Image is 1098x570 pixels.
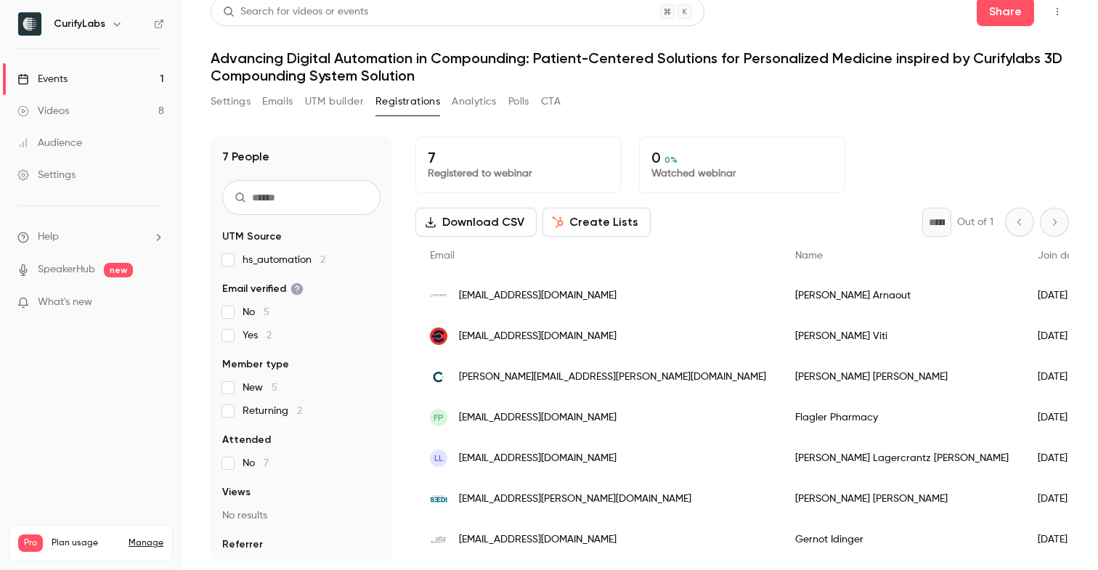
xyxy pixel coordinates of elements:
div: [DATE] [1023,275,1097,316]
span: Name [795,251,823,261]
span: [EMAIL_ADDRESS][DOMAIN_NAME] [459,288,617,304]
span: New [243,380,277,395]
div: [DATE] [1023,357,1097,397]
span: 2 [267,330,272,341]
span: What's new [38,295,92,310]
span: [PERSON_NAME][EMAIL_ADDRESS][PERSON_NAME][DOMAIN_NAME] [459,370,766,385]
span: Attended [222,433,271,447]
div: [DATE] [1023,479,1097,519]
p: No results [222,508,381,523]
span: Pro [18,534,43,552]
span: Join date [1038,251,1083,261]
span: 0 % [664,155,678,165]
span: Email verified [222,282,304,296]
div: Flagler Pharmacy [781,397,1023,438]
button: UTM builder [305,90,364,113]
div: [PERSON_NAME] Arnaout [781,275,1023,316]
div: Search for videos or events [223,4,368,20]
img: ooeg.at [430,531,447,548]
span: Help [38,229,59,245]
div: Settings [17,168,76,182]
span: Referrer [222,537,263,552]
h1: 7 People [222,148,269,166]
span: Views [222,485,251,500]
div: [PERSON_NAME] [PERSON_NAME] [781,357,1023,397]
div: Events [17,72,68,86]
div: [PERSON_NAME] Viti [781,316,1023,357]
div: [DATE] [1023,519,1097,560]
div: Videos [17,104,69,118]
span: Email [430,251,455,261]
span: Returning [243,404,302,418]
button: Analytics [452,90,497,113]
span: 5 [272,383,277,393]
span: new [104,263,133,277]
span: [EMAIL_ADDRESS][DOMAIN_NAME] [459,451,617,466]
div: [PERSON_NAME] Lagercrantz [PERSON_NAME] [781,438,1023,479]
span: hs_automation [243,253,325,267]
div: [PERSON_NAME] [PERSON_NAME] [781,479,1023,519]
div: Audience [17,136,82,150]
a: SpeakerHub [38,262,95,277]
img: seedi.fi [430,490,447,508]
span: [EMAIL_ADDRESS][DOMAIN_NAME] [459,532,617,547]
a: Manage [129,537,163,549]
span: [EMAIL_ADDRESS][PERSON_NAME][DOMAIN_NAME] [459,492,691,507]
button: Registrations [375,90,440,113]
button: Emails [262,90,293,113]
span: 7 [264,458,269,468]
span: Yes [243,328,272,343]
p: Watched webinar [651,166,833,181]
span: [EMAIL_ADDRESS][DOMAIN_NAME] [459,329,617,344]
button: Settings [211,90,251,113]
span: Member type [222,357,289,372]
button: CTA [541,90,561,113]
li: help-dropdown-opener [17,229,164,245]
p: 7 [428,149,609,166]
span: LL [434,452,443,465]
img: fusionrxny.com [430,287,447,304]
img: CurifyLabs [18,12,41,36]
span: 2 [297,406,302,416]
h1: Advancing Digital Automation in Compounding: Patient-Centered Solutions for Personalized Medicine... [211,49,1069,84]
h6: CurifyLabs [54,17,105,31]
div: [DATE] [1023,397,1097,438]
p: Out of 1 [957,215,993,229]
p: 0 [651,149,833,166]
div: Gernot Idinger [781,519,1023,560]
span: 5 [264,307,269,317]
div: [DATE] [1023,438,1097,479]
img: curifylabs.com [430,368,447,386]
div: [DATE] [1023,316,1097,357]
span: FP [434,411,444,424]
img: thechemistshop.pharmacy [430,327,447,345]
button: Create Lists [542,208,651,237]
button: Download CSV [415,208,537,237]
p: Registered to webinar [428,166,609,181]
span: [EMAIL_ADDRESS][DOMAIN_NAME] [459,410,617,426]
span: 2 [320,255,325,265]
button: Polls [508,90,529,113]
span: No [243,456,269,471]
span: No [243,305,269,319]
iframe: Noticeable Trigger [147,296,164,309]
span: UTM Source [222,229,282,244]
span: Plan usage [52,537,120,549]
